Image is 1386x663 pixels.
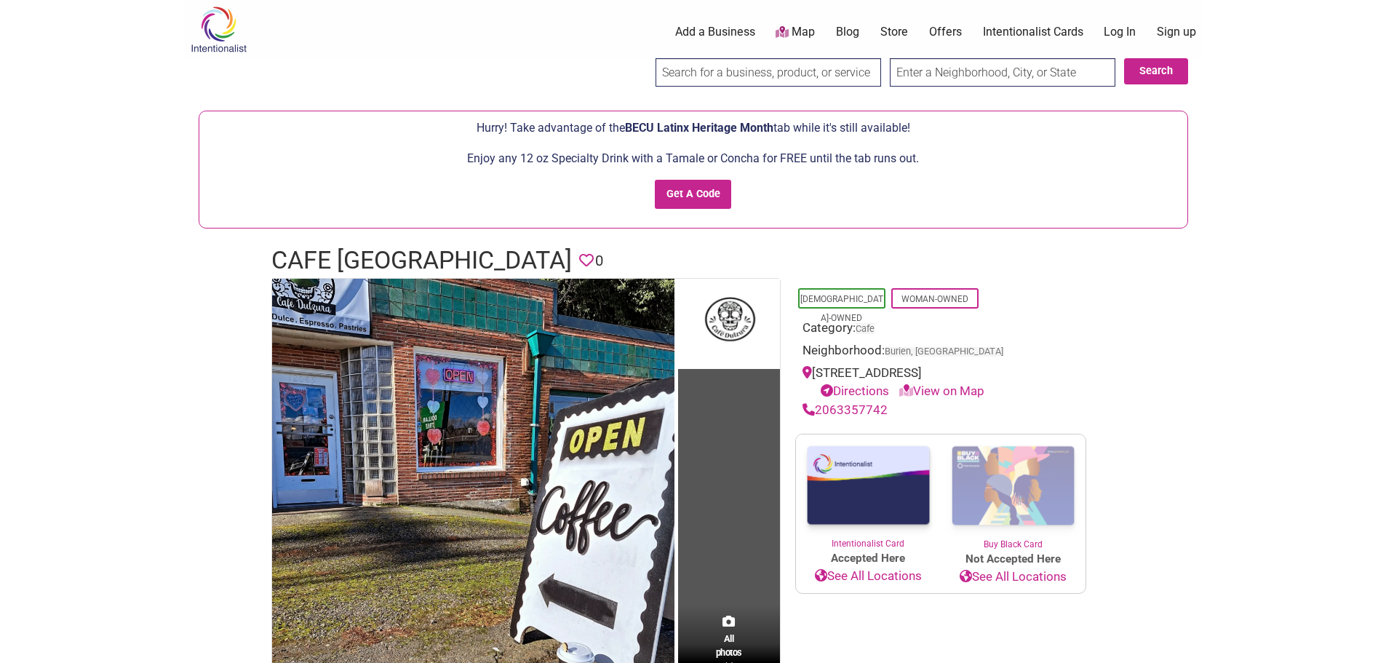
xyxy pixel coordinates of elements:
a: Woman-Owned [901,294,968,304]
a: Map [776,24,815,41]
span: You must be logged in to save favorites. [579,250,594,272]
input: Search for a business, product, or service [656,58,881,87]
span: 0 [595,250,603,272]
div: Category: [802,319,1079,341]
span: Burien, [GEOGRAPHIC_DATA] [885,347,1003,357]
a: View on Map [899,384,984,398]
a: Intentionalist Cards [983,24,1083,40]
button: Search [1124,58,1188,84]
img: Intentionalist Card [796,434,941,537]
a: [DEMOGRAPHIC_DATA]-Owned [800,294,883,323]
span: Accepted Here [796,550,941,567]
a: Sign up [1157,24,1196,40]
p: Hurry! Take advantage of the tab while it's still available! [207,119,1180,138]
a: See All Locations [941,568,1086,587]
img: Intentionalist [184,6,253,53]
span: Not Accepted Here [941,551,1086,568]
a: Blog [836,24,859,40]
input: Enter a Neighborhood, City, or State [890,58,1115,87]
input: Get A Code [655,180,731,210]
a: See All Locations [796,567,941,586]
a: Offers [929,24,962,40]
span: BECU Latinx Heritage Month [625,121,773,135]
a: Directions [821,384,889,398]
a: Store [880,24,908,40]
p: Enjoy any 12 oz Specialty Drink with a Tamale or Concha for FREE until the tab runs out. [207,149,1180,168]
a: Intentionalist Card [796,434,941,550]
a: 2063357742 [802,402,888,417]
a: Buy Black Card [941,434,1086,551]
div: Neighborhood: [802,341,1079,364]
h1: Cafe [GEOGRAPHIC_DATA] [271,243,572,278]
div: [STREET_ADDRESS] [802,364,1079,401]
a: Log In [1104,24,1136,40]
img: Buy Black Card [941,434,1086,538]
a: Cafe [856,323,875,334]
a: Add a Business [675,24,755,40]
